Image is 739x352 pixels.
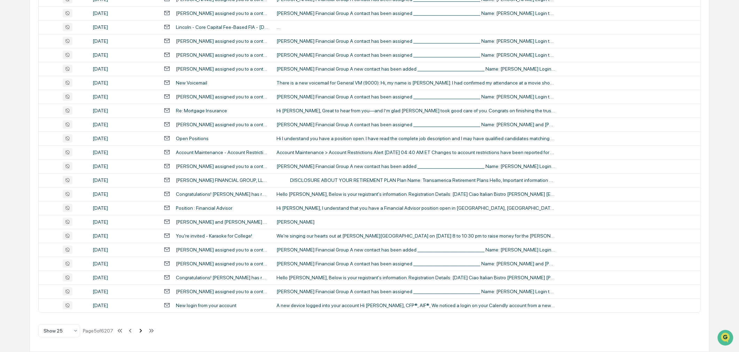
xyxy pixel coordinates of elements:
div: [PERSON_NAME] and [PERSON_NAME] gameplan [176,219,268,225]
div: [PERSON_NAME] assigned you to a contact as Service Advisor [176,247,268,253]
div: [PERSON_NAME] Financial Group A contact has been assigned ________________________________ Name: ... [277,122,555,127]
div: A new device logged into your account Hi [PERSON_NAME], CFP®, AIF®, We noticed a login on your Ca... [277,303,555,308]
div: [DATE] [93,289,155,294]
div: [PERSON_NAME] Financial Group A contact has been assigned ________________________________ Name: ... [277,10,555,16]
iframe: Open customer support [717,329,736,348]
div: 🔎 [7,146,13,152]
div: [DATE] [93,66,155,72]
div: [DATE] [93,205,155,211]
div: [DATE] [93,122,155,127]
a: 🗄️Attestations [48,129,89,142]
div: New Voicemail [176,80,207,86]
div: [PERSON_NAME] assigned you to a contact as Service Advisor [176,163,268,169]
div: Hi I understand you have a position open. I have read the complete job description and I may have... [277,136,555,141]
div: [PERSON_NAME] Financial Group A new contact has been added ________________________________ Name:... [277,66,555,72]
div: 🖐️ [7,133,13,138]
div: Re: Mortgage Insurance [176,108,227,113]
p: How can we help? [7,59,127,70]
div: Open Positions [176,136,209,141]
div: [PERSON_NAME] Financial Group A contact has been assigned ________________________________ Name: ... [277,52,555,58]
div: [PERSON_NAME] Financial Group A contact has been assigned ________________________________ Name: ... [277,94,555,99]
div: [PERSON_NAME] Financial Group A new contact has been added ________________________________ Name:... [277,247,555,253]
div: [PERSON_NAME] FINANCIAL GROUP, LLC - Your retirement plan statement is now available [176,177,268,183]
div: [DATE] [93,191,155,197]
div: We're available if you need us! [24,105,88,110]
div: [DATE] [93,275,155,280]
div: [DATE] [93,261,155,266]
div: ͏‌ ͏‌ ͏‌ ͏‌ ͏‌ ͏‌ ͏‌ ͏‌ ͏‌ ͏‌ ͏‌ ͏‌ ͏‌ DISCLOSURE ABOUT YOUR RETIREMENT PLAN Plan Name: Transamer... [277,177,555,183]
div: New login from your account [176,303,236,308]
div: [DATE] [93,24,155,30]
div: [PERSON_NAME] Financial Group A contact has been assigned ________________________________ Name: ... [277,289,555,294]
div: Page 5 of 6207 [83,328,113,334]
div: Account Maintenance - Account Restrictions Alert [176,150,268,155]
span: Preclearance [14,132,45,139]
div: Hi [PERSON_NAME], I understand that you have a Financial Advisor position open in [GEOGRAPHIC_DAT... [277,205,555,211]
div: 🗄️ [50,133,56,138]
div: [DATE] [93,247,155,253]
div: [DATE] [93,177,155,183]
a: 🖐️Preclearance [4,129,48,142]
div: [DATE] [93,10,155,16]
div: [PERSON_NAME] Financial Group A contact has been assigned ________________________________ Name: ... [277,38,555,44]
a: 🔎Data Lookup [4,143,47,155]
div: ... [277,24,555,30]
div: [DATE] [93,80,155,86]
div: [PERSON_NAME] assigned you to a contact as Service Advisor [176,10,268,16]
div: Position : Financial Advisor [176,205,232,211]
div: [DATE] [93,303,155,308]
div: [DATE] [93,38,155,44]
div: We're singing our hearts out at [PERSON_NAME][GEOGRAPHIC_DATA] on [DATE] 8 to 10:30 pm to raise m... [277,233,555,239]
img: Greenboard [7,38,21,52]
div: [DATE] [93,233,155,239]
span: Attestations [57,132,86,139]
div: Hi [PERSON_NAME], Great to hear from you—and I’m glad [PERSON_NAME] took good care of you. Congra... [277,108,555,113]
div: [PERSON_NAME] assigned you to a contact [176,66,268,72]
div: [PERSON_NAME] assigned you to a contact as Service Advisor [176,289,268,294]
div: [DATE] [93,219,155,225]
div: [DATE] [93,94,155,99]
div: There is a new voicemail for General VM (9000): Hi, my name is [PERSON_NAME]. I had confirmed my ... [277,80,555,86]
div: Lincoln - Core Capital Fee-Based FIA - [DATE] Rates - 5.25% Fixed Bucket with Five Year Guarantee... [176,24,268,30]
div: Congratulations! [PERSON_NAME] has registered for your seminar [DATE][DATE] [176,191,268,197]
div: Congratulations! [PERSON_NAME] has registered for your seminar [DATE][DATE] [176,275,268,280]
div: [PERSON_NAME] assigned you to a contact [176,122,268,127]
div: [PERSON_NAME] Financial Group A contact has been assigned ________________________________ Name: ... [277,261,555,266]
div: [PERSON_NAME] Financial Group A new contact has been added ________________________________ Name:... [277,163,555,169]
div: [PERSON_NAME] [277,219,555,225]
div: [PERSON_NAME] assigned you to a contact as Sales Advisor [176,38,268,44]
div: Hello [PERSON_NAME], Below is your registrant's information. Registration Details: [DATE] Ciao It... [277,275,555,280]
div: [DATE] [93,108,155,113]
div: [DATE] [93,136,155,141]
div: [DATE] [93,163,155,169]
div: You're invited - Karaoke for College! [176,233,252,239]
div: Hello [PERSON_NAME], Below is your registrant's information. Registration Details: [DATE] Ciao It... [277,191,555,197]
span: Data Lookup [14,145,44,152]
a: Powered byPylon [49,162,84,168]
button: Start new chat [118,100,127,108]
div: [PERSON_NAME] assigned you to a contact as Service Advisor [176,52,268,58]
div: Account Maintenance > Account Restrictions Alert [DATE] 04:40 AM ET Changes to account restrictio... [277,150,555,155]
div: [DATE] [93,52,155,58]
div: Start new chat [24,98,114,105]
div: [PERSON_NAME] assigned you to a contact [176,94,268,99]
div: [DATE] [93,150,155,155]
div: [PERSON_NAME] assigned you to a contact as Sales Advisor [176,261,268,266]
span: Pylon [69,162,84,168]
img: 1746055101610-c473b297-6a78-478c-a979-82029cc54cd1 [7,98,20,110]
